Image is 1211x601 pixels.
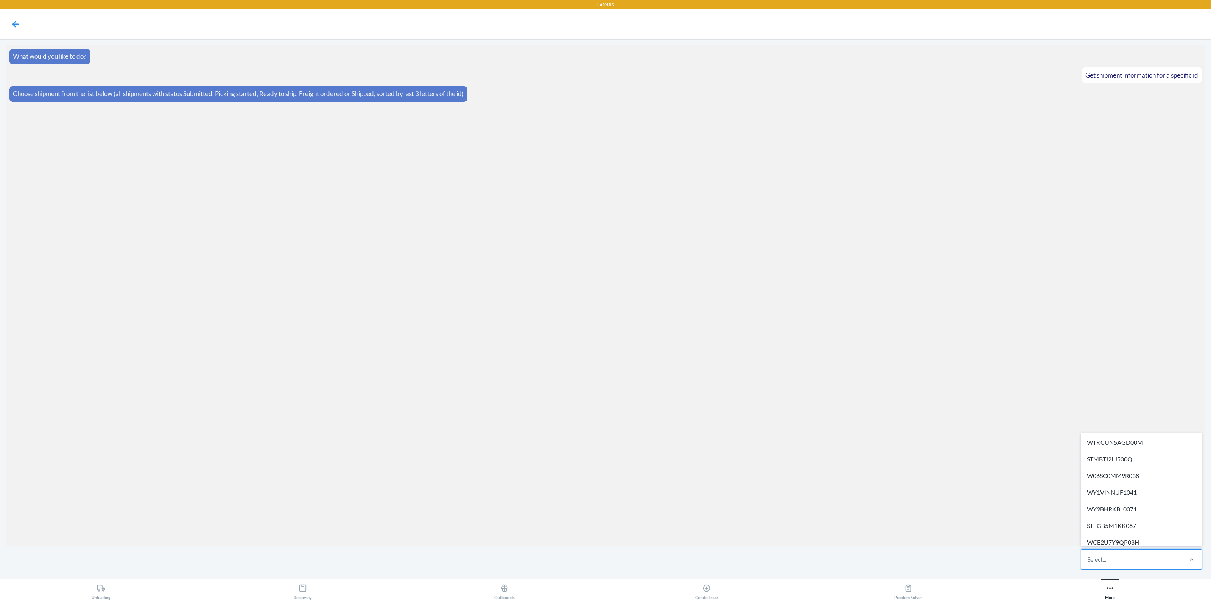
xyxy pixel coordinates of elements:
div: WY9BHRKBL0071 [1082,501,1200,517]
button: Receiving [202,579,403,600]
div: Receiving [294,581,312,600]
button: Create Issue [605,579,807,600]
div: Problem Solver [894,581,922,600]
button: More [1009,579,1211,600]
div: STEGB5M1KK087 [1082,517,1200,534]
div: Create Issue [695,581,718,600]
div: STMBTJ2LJ500Q [1082,451,1200,467]
div: Select... [1087,555,1106,564]
div: WCE2U7Y9QP08H [1082,534,1200,551]
p: Choose shipment from the list below (all shipments with status Submitted, Picking started, Ready ... [13,89,464,99]
div: Outbounds [494,581,515,600]
button: Outbounds [404,579,605,600]
div: More [1105,581,1115,600]
button: Problem Solver [807,579,1009,600]
div: Unloading [92,581,111,600]
div: W06SC0MM9R038 [1082,467,1200,484]
div: WY1VINNUF1041 [1082,484,1200,501]
p: LAX1RS [597,2,614,8]
span: Get shipment information for a specific id [1085,71,1198,79]
p: What would you like to do? [13,51,86,61]
div: WTKCUN5AGD00M [1082,434,1200,451]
